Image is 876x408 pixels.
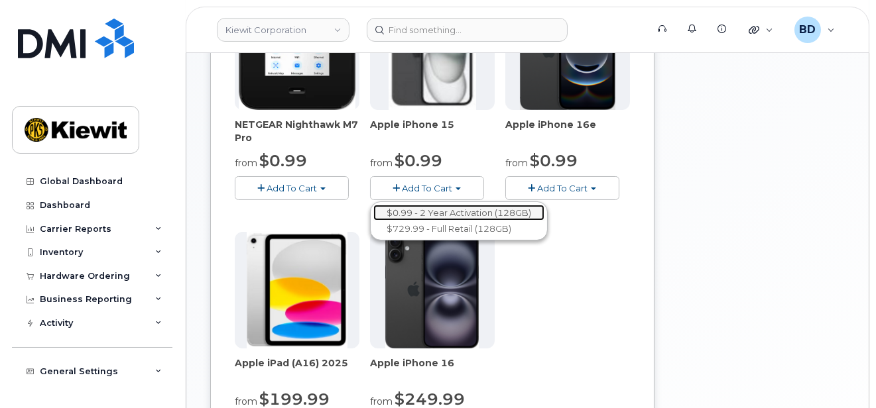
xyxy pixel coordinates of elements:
small: from [370,395,393,407]
img: iphone_16_plus.png [385,232,479,348]
div: Apple iPad (A16) 2025 [235,356,359,383]
div: Barbara Dye [785,17,844,43]
iframe: Messenger Launcher [818,350,866,398]
small: from [505,157,528,169]
span: Add To Cart [537,183,588,193]
span: BD [799,22,816,38]
small: from [235,157,257,169]
button: Add To Cart [370,176,484,199]
span: Add To Cart [402,183,452,193]
a: $0.99 - 2 Year Activation (128GB) [373,205,544,221]
span: $0.99 [395,151,442,170]
div: Apple iPhone 16 [370,356,495,383]
button: Add To Cart [505,176,619,199]
button: Add To Cart [235,176,349,199]
a: Kiewit Corporation [217,18,349,42]
small: from [235,395,257,407]
span: $0.99 [259,151,307,170]
a: $729.99 - Full Retail (128GB) [373,221,544,237]
div: Apple iPhone 15 [370,118,495,144]
div: NETGEAR Nighthawk M7 Pro [235,118,359,144]
div: Quicklinks [739,17,782,43]
img: iPad_A16.PNG [247,232,347,348]
input: Find something... [367,18,568,42]
span: $0.99 [530,151,578,170]
small: from [370,157,393,169]
span: Add To Cart [267,183,317,193]
div: Apple iPhone 16e [505,118,630,144]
